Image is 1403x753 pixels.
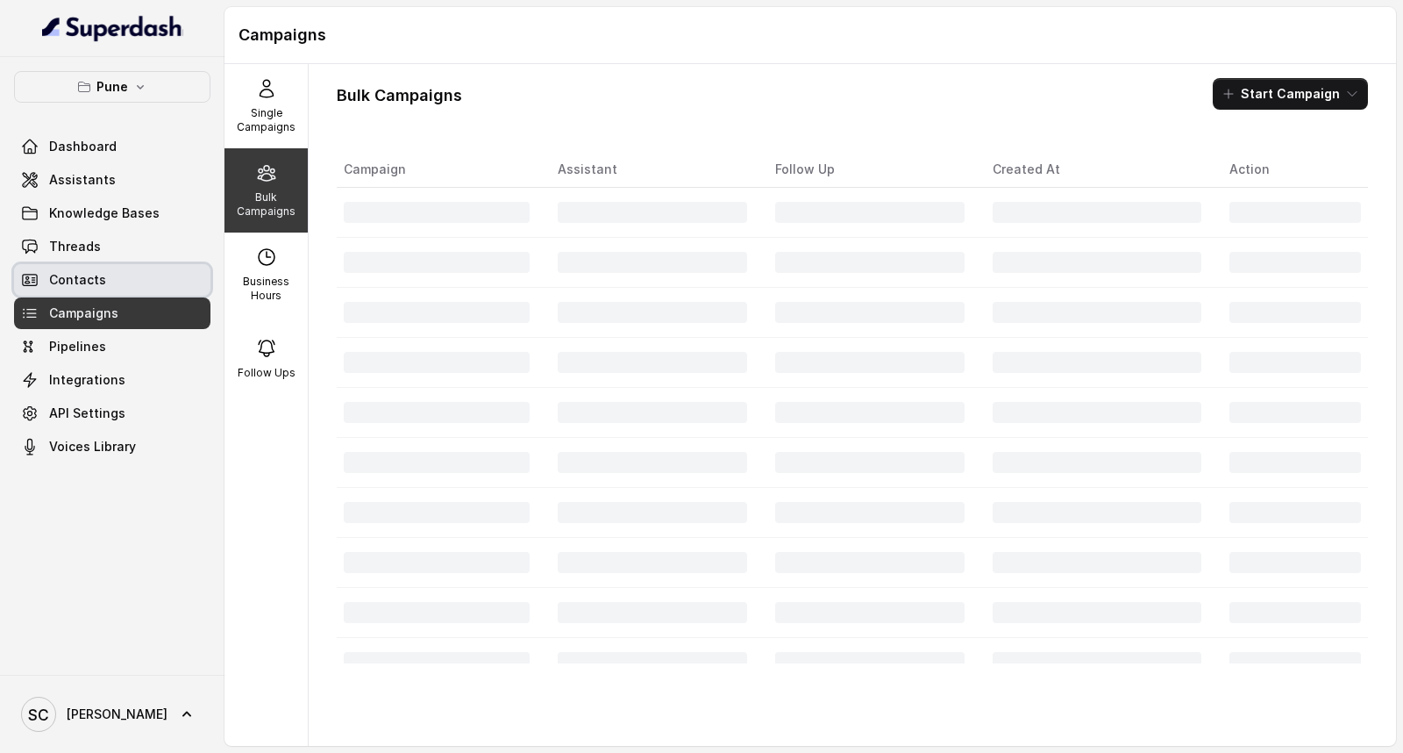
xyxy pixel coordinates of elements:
[231,190,301,219] p: Bulk Campaigns
[979,152,1215,188] th: Created At
[14,298,210,329] a: Campaigns
[14,431,210,463] a: Voices Library
[49,271,106,289] span: Contacts
[49,204,160,222] span: Knowledge Bases
[49,138,117,155] span: Dashboard
[49,338,106,355] span: Pipelines
[14,71,210,103] button: Pune
[49,171,116,189] span: Assistants
[49,238,101,255] span: Threads
[14,398,210,429] a: API Settings
[14,231,210,262] a: Threads
[761,152,979,188] th: Follow Up
[14,364,210,396] a: Integrations
[231,275,301,303] p: Business Hours
[544,152,761,188] th: Assistant
[14,264,210,296] a: Contacts
[1215,152,1368,188] th: Action
[337,152,544,188] th: Campaign
[14,164,210,196] a: Assistants
[14,131,210,162] a: Dashboard
[238,366,296,380] p: Follow Ups
[49,371,125,389] span: Integrations
[28,706,49,724] text: SC
[67,706,167,723] span: [PERSON_NAME]
[231,106,301,134] p: Single Campaigns
[14,690,210,739] a: [PERSON_NAME]
[14,197,210,229] a: Knowledge Bases
[96,76,128,97] p: Pune
[42,14,183,42] img: light.svg
[14,331,210,362] a: Pipelines
[239,21,1382,49] h1: Campaigns
[49,438,136,455] span: Voices Library
[49,405,125,422] span: API Settings
[337,82,462,110] h1: Bulk Campaigns
[49,305,118,322] span: Campaigns
[1213,78,1368,110] button: Start Campaign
